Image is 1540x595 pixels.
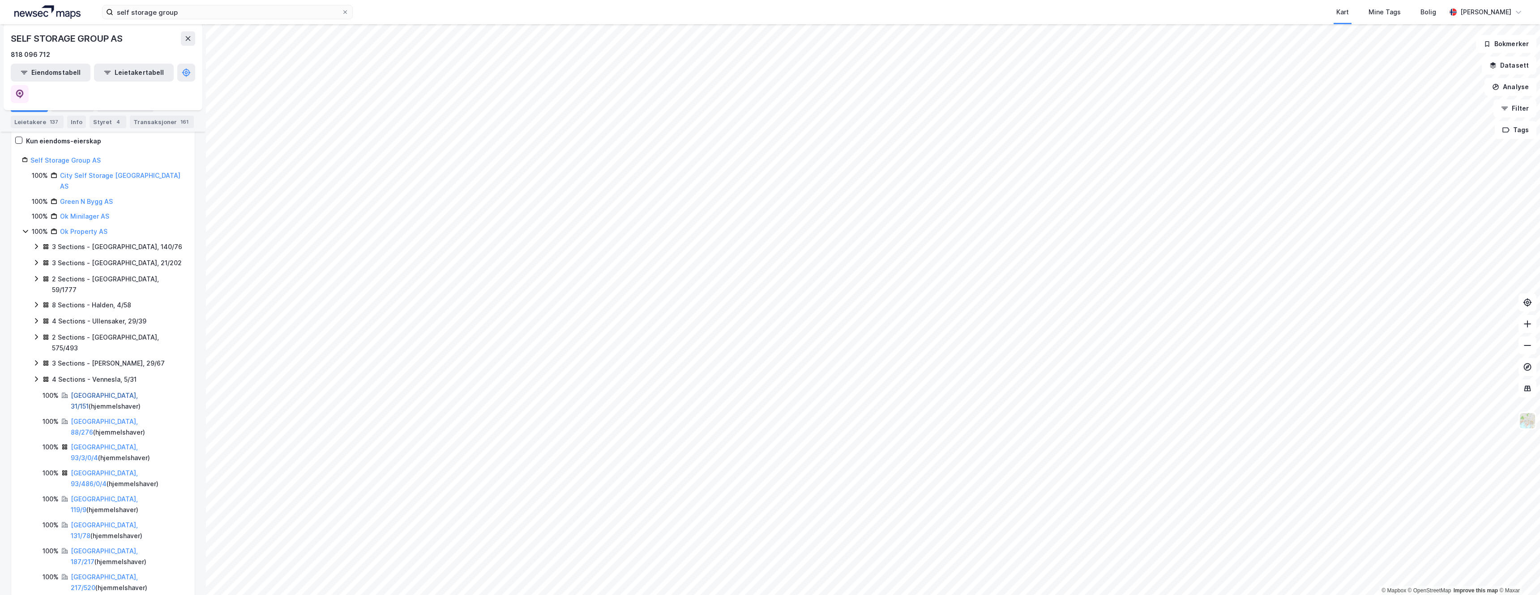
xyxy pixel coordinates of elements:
[1369,7,1401,17] div: Mine Tags
[30,156,101,164] a: Self Storage Group AS
[113,5,342,19] input: Søk på adresse, matrikkel, gårdeiere, leietakere eller personer
[11,31,124,46] div: SELF STORAGE GROUP AS
[71,469,138,487] a: [GEOGRAPHIC_DATA], 93/486/0/4
[43,572,59,582] div: 100%
[179,117,190,126] div: 161
[71,443,138,461] a: [GEOGRAPHIC_DATA], 93/3/0/4
[1493,99,1536,117] button: Filter
[1476,35,1536,53] button: Bokmerker
[1408,587,1451,594] a: OpenStreetMap
[1495,552,1540,595] div: Kontrollprogram for chat
[48,117,60,126] div: 137
[71,416,184,438] div: ( hjemmelshaver )
[90,116,126,128] div: Styret
[1382,587,1406,594] a: Mapbox
[11,64,90,82] button: Eiendomstabell
[43,546,59,556] div: 100%
[52,241,182,252] div: 3 Sections - [GEOGRAPHIC_DATA], 140/76
[32,211,48,222] div: 100%
[71,546,184,567] div: ( hjemmelshaver )
[71,468,184,489] div: ( hjemmelshaver )
[60,228,107,235] a: Ok Property AS
[52,316,146,327] div: 4 Sections - Ullensaker, 29/39
[52,332,184,354] div: 2 Sections - [GEOGRAPHIC_DATA], 575/493
[52,274,184,295] div: 2 Sections - [GEOGRAPHIC_DATA], 59/1777
[60,212,109,220] a: Ok Minilager AS
[11,116,64,128] div: Leietakere
[71,418,138,436] a: [GEOGRAPHIC_DATA], 88/276
[43,416,59,427] div: 100%
[1454,587,1498,594] a: Improve this map
[1336,7,1349,17] div: Kart
[11,49,50,60] div: 818 096 712
[43,390,59,401] div: 100%
[130,116,194,128] div: Transaksjoner
[52,358,165,369] div: 3 Sections - [PERSON_NAME], 29/67
[114,117,123,126] div: 4
[52,374,137,385] div: 4 Sections - Vennesla, 5/31
[71,572,184,593] div: ( hjemmelshaver )
[71,392,138,410] a: [GEOGRAPHIC_DATA], 31/151
[52,258,182,268] div: 3 Sections - [GEOGRAPHIC_DATA], 21/202
[71,521,138,539] a: [GEOGRAPHIC_DATA], 131/78
[94,64,174,82] button: Leietakertabell
[52,300,131,310] div: 8 Sections - Halden, 4/58
[1482,56,1536,74] button: Datasett
[32,170,48,181] div: 100%
[71,573,138,591] a: [GEOGRAPHIC_DATA], 217/520
[71,547,138,565] a: [GEOGRAPHIC_DATA], 187/217
[14,5,81,19] img: logo.a4113a55bc3d86da70a041830d287a7e.svg
[1495,121,1536,139] button: Tags
[67,116,86,128] div: Info
[1484,78,1536,96] button: Analyse
[32,226,48,237] div: 100%
[71,442,184,463] div: ( hjemmelshaver )
[1495,552,1540,595] iframe: Chat Widget
[43,520,59,530] div: 100%
[71,390,184,412] div: ( hjemmelshaver )
[32,196,48,207] div: 100%
[43,494,59,504] div: 100%
[43,442,59,453] div: 100%
[43,468,59,479] div: 100%
[1420,7,1436,17] div: Bolig
[26,136,101,147] div: Kun eiendoms-eierskap
[71,494,184,515] div: ( hjemmelshaver )
[71,520,184,541] div: ( hjemmelshaver )
[1460,7,1511,17] div: [PERSON_NAME]
[71,495,138,513] a: [GEOGRAPHIC_DATA], 119/9
[60,198,113,205] a: Green N Bygg AS
[60,172,180,190] a: City Self Storage [GEOGRAPHIC_DATA] AS
[1519,412,1536,429] img: Z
